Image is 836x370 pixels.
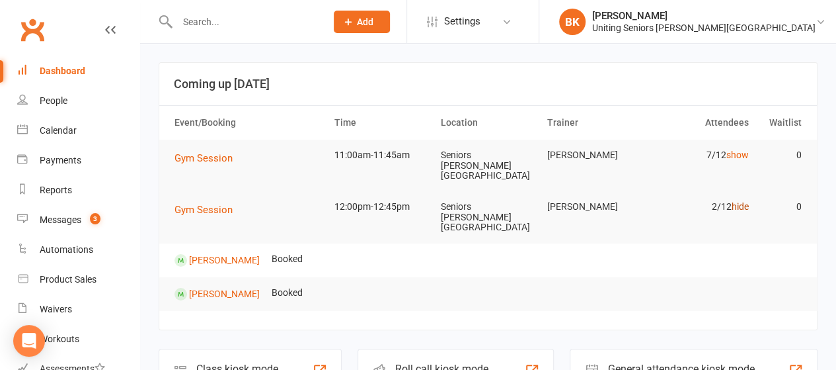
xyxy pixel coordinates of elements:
div: Payments [40,155,81,165]
div: BK [559,9,586,35]
td: Booked [266,244,309,275]
div: Workouts [40,334,79,344]
span: Settings [444,7,480,36]
div: Automations [40,244,93,255]
a: People [17,86,139,116]
th: Event/Booking [169,106,328,140]
a: Payments [17,146,139,175]
td: 2/12 [648,191,754,222]
th: Time [328,106,435,140]
div: Dashboard [40,66,85,76]
td: 11:00am-11:45am [328,140,435,171]
td: [PERSON_NAME] [541,140,648,171]
a: [PERSON_NAME] [189,254,260,265]
a: Messages 3 [17,205,139,235]
a: Automations [17,235,139,265]
div: Waivers [40,304,72,314]
div: Product Sales [40,274,96,285]
td: 12:00pm-12:45pm [328,191,435,222]
td: 0 [754,191,808,222]
th: Waitlist [754,106,808,140]
td: Booked [266,277,309,308]
div: Open Intercom Messenger [13,325,45,357]
td: 7/12 [648,140,754,171]
th: Attendees [648,106,754,140]
th: Trainer [541,106,648,140]
td: Seniors [PERSON_NAME][GEOGRAPHIC_DATA] [435,191,541,243]
a: Calendar [17,116,139,146]
a: Workouts [17,324,139,354]
span: Add [357,17,373,27]
a: show [726,150,748,160]
a: [PERSON_NAME] [189,288,260,299]
td: [PERSON_NAME] [541,191,648,222]
div: Uniting Seniors [PERSON_NAME][GEOGRAPHIC_DATA] [592,22,816,34]
div: Reports [40,185,72,195]
button: Gym Session [174,202,242,218]
button: Add [334,11,390,33]
td: 0 [754,140,808,171]
span: Gym Session [174,152,233,164]
a: Dashboard [17,56,139,86]
a: Clubworx [16,13,49,46]
span: 3 [90,213,100,224]
span: Gym Session [174,204,233,216]
a: Reports [17,175,139,205]
a: Product Sales [17,265,139,295]
div: [PERSON_NAME] [592,10,816,22]
button: Gym Session [174,150,242,166]
div: Calendar [40,125,77,136]
div: People [40,95,67,106]
a: hide [731,201,748,212]
td: Seniors [PERSON_NAME][GEOGRAPHIC_DATA] [435,140,541,191]
a: Waivers [17,295,139,324]
input: Search... [173,13,317,31]
h3: Coming up [DATE] [174,77,802,91]
div: Messages [40,214,81,225]
th: Location [435,106,541,140]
